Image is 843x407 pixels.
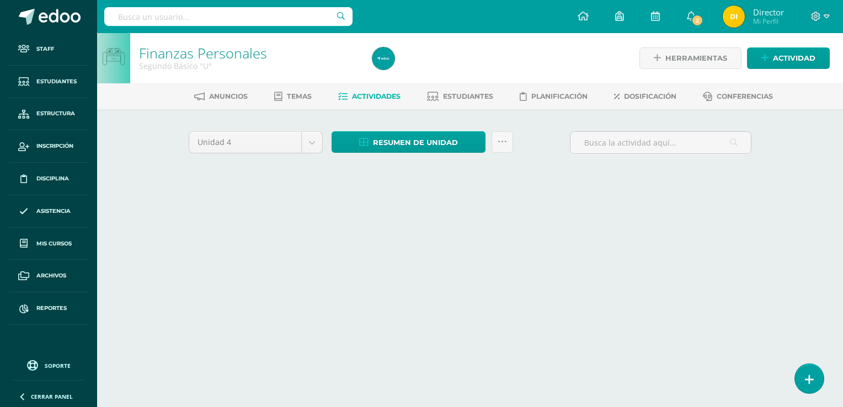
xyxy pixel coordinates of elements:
[520,88,588,105] a: Planificación
[427,88,493,105] a: Estudiantes
[372,47,394,69] img: f5a658f75d8ad15e79fcc211600d9474.png
[352,92,401,100] span: Actividades
[443,92,493,100] span: Estudiantes
[570,132,751,153] input: Busca la actividad aquí...
[36,271,66,280] span: Archivos
[9,33,88,66] a: Staff
[332,131,485,153] a: Resumen de unidad
[9,292,88,325] a: Reportes
[9,98,88,131] a: Estructura
[31,393,73,400] span: Cerrar panel
[36,304,67,313] span: Reportes
[9,228,88,260] a: Mis cursos
[723,6,745,28] img: 608136e48c3c14518f2ea00dfaf80bc2.png
[373,132,458,153] span: Resumen de unidad
[198,132,293,153] span: Unidad 4
[9,195,88,228] a: Asistencia
[531,92,588,100] span: Planificación
[338,88,401,105] a: Actividades
[36,45,54,53] span: Staff
[665,48,727,68] span: Herramientas
[753,7,784,18] span: Director
[36,174,69,183] span: Disciplina
[194,88,248,105] a: Anuncios
[139,61,359,71] div: Segundo Básico 'U'
[36,142,73,151] span: Inscripción
[189,132,322,153] a: Unidad 4
[9,163,88,195] a: Disciplina
[36,109,75,118] span: Estructura
[36,207,71,216] span: Asistencia
[9,260,88,292] a: Archivos
[36,77,77,86] span: Estudiantes
[209,92,248,100] span: Anuncios
[36,239,72,248] span: Mis cursos
[753,17,784,26] span: Mi Perfil
[103,48,124,66] img: bot1.png
[274,88,312,105] a: Temas
[691,14,703,26] span: 2
[717,92,773,100] span: Conferencias
[624,92,676,100] span: Dosificación
[747,47,830,69] a: Actividad
[614,88,676,105] a: Dosificación
[139,44,267,62] a: Finanzas Personales
[45,362,71,369] span: Soporte
[13,357,84,372] a: Soporte
[9,130,88,163] a: Inscripción
[104,7,353,26] input: Busca un usuario...
[139,45,359,61] h1: Finanzas Personales
[703,88,773,105] a: Conferencias
[287,92,312,100] span: Temas
[9,66,88,98] a: Estudiantes
[773,48,815,68] span: Actividad
[639,47,741,69] a: Herramientas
